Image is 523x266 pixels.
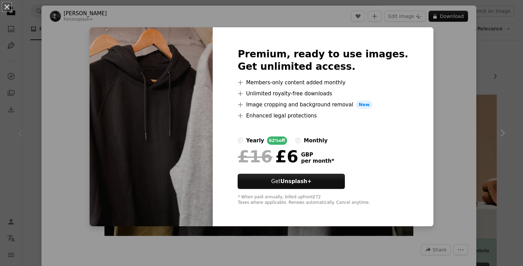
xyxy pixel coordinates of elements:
[267,136,287,145] div: 62% off
[238,194,408,206] div: * When paid annually, billed upfront £72 Taxes where applicable. Renews automatically. Cancel any...
[238,48,408,73] h2: Premium, ready to use images. Get unlimited access.
[238,174,345,189] button: GetUnsplash+
[304,136,328,145] div: monthly
[238,138,243,143] input: yearly62%off
[238,148,272,165] span: £16
[356,101,373,109] span: New
[295,138,301,143] input: monthly
[238,101,408,109] li: Image cropping and background removal
[301,152,334,158] span: GBP
[238,112,408,120] li: Enhanced legal protections
[238,78,408,87] li: Members-only content added monthly
[246,136,264,145] div: yearly
[281,178,312,184] strong: Unsplash+
[301,158,334,164] span: per month *
[238,89,408,98] li: Unlimited royalty-free downloads
[90,27,213,226] img: premium_photo-1673356302169-574db56b52cd
[238,148,298,165] div: £6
